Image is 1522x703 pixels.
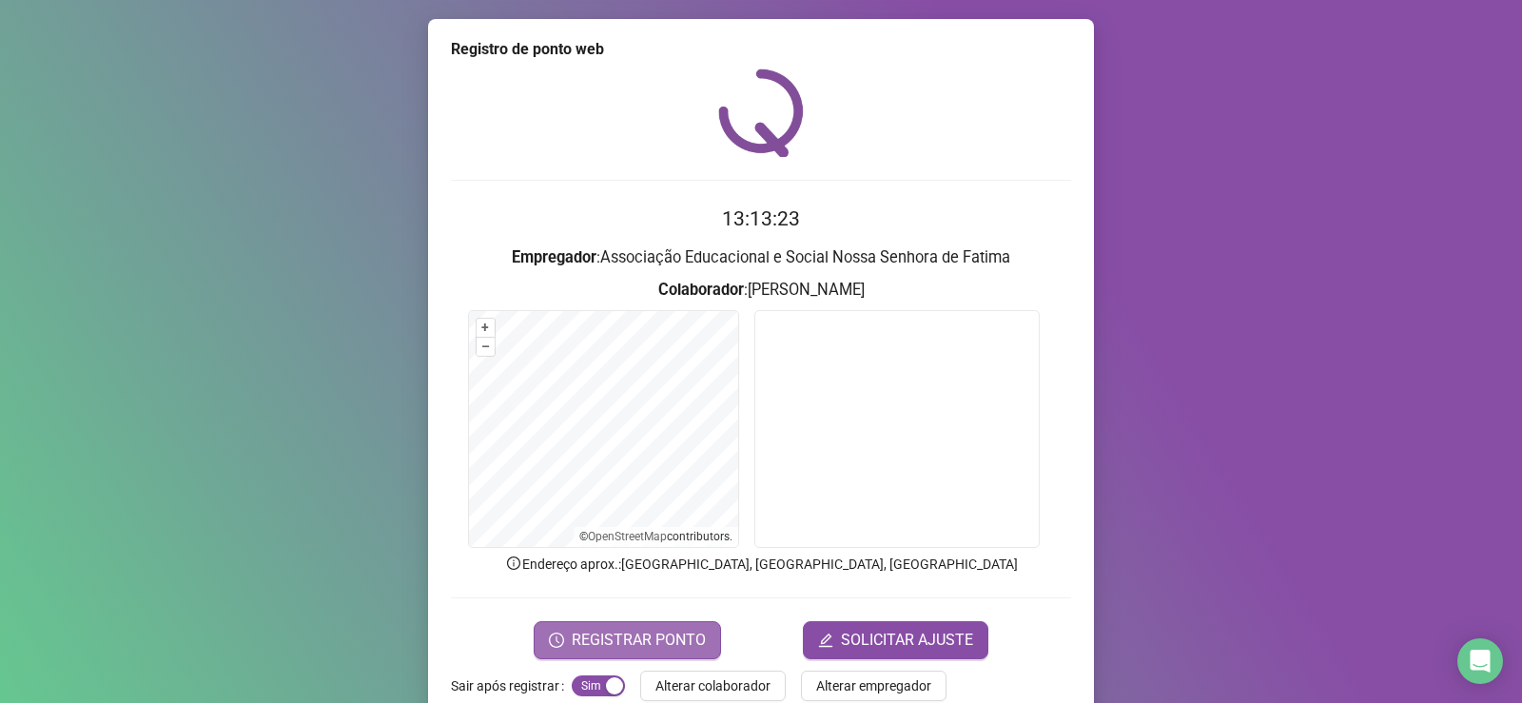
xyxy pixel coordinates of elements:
[534,621,721,659] button: REGISTRAR PONTO
[841,629,973,652] span: SOLICITAR AJUSTE
[722,207,800,230] time: 13:13:23
[549,633,564,648] span: clock-circle
[512,248,596,266] strong: Empregador
[718,68,804,157] img: QRPoint
[640,671,786,701] button: Alterar colaborador
[655,675,771,696] span: Alterar colaborador
[477,319,495,337] button: +
[451,38,1071,61] div: Registro de ponto web
[579,530,732,543] li: © contributors.
[803,621,988,659] button: editSOLICITAR AJUSTE
[801,671,946,701] button: Alterar empregador
[451,245,1071,270] h3: : Associação Educacional e Social Nossa Senhora de Fatima
[505,555,522,572] span: info-circle
[451,671,572,701] label: Sair após registrar
[451,554,1071,575] p: Endereço aprox. : [GEOGRAPHIC_DATA], [GEOGRAPHIC_DATA], [GEOGRAPHIC_DATA]
[816,675,931,696] span: Alterar empregador
[818,633,833,648] span: edit
[588,530,667,543] a: OpenStreetMap
[477,338,495,356] button: –
[572,629,706,652] span: REGISTRAR PONTO
[1457,638,1503,684] div: Open Intercom Messenger
[451,278,1071,303] h3: : [PERSON_NAME]
[658,281,744,299] strong: Colaborador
